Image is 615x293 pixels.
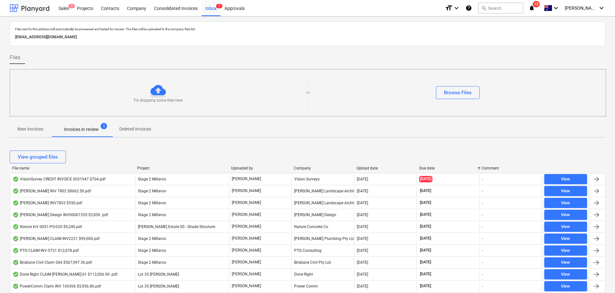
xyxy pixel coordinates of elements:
[13,212,108,217] div: [PERSON_NAME] Design INV00001555 $3,850 .pdf
[15,27,600,31] p: Files sent to this address will automatically be processed and tested for viruses. The files will...
[138,201,166,205] span: Stage 2 Millaroo
[13,272,117,277] div: Done Right CLAIM [PERSON_NAME]-01 $112,006.90 .pdf
[138,177,166,181] span: Stage 2 Millaroo
[357,272,368,277] div: [DATE]
[13,224,82,229] div: Nature InV 0051-PO-020 $9,240.pdf
[232,176,261,182] p: [PERSON_NAME]
[544,233,587,244] button: View
[10,151,66,163] button: View grouped files
[544,269,587,279] button: View
[232,224,261,229] p: [PERSON_NAME]
[533,1,540,7] span: 12
[561,283,570,290] div: View
[232,260,261,265] p: [PERSON_NAME]
[544,210,587,220] button: View
[17,126,43,133] p: New invoices
[138,248,166,253] span: Stage 2 Millaroo
[13,284,101,289] div: PowerComm Claim INV 169306 $5,956.86.pdf
[138,284,179,288] span: Lot 35 Griffin, Brendale
[357,189,368,193] div: [DATE]
[13,200,82,206] div: [PERSON_NAME] INV7803 $550.pdf
[13,260,19,265] div: OCR finished
[544,174,587,184] button: View
[561,199,570,207] div: View
[13,177,105,182] div: VisionSurvey CREDIT INVOICE 0051947 $704.pdf
[291,233,354,244] div: [PERSON_NAME] Plumbing Pty Ltd
[231,166,289,170] div: Uploaded by
[482,236,483,241] div: -
[357,260,368,265] div: [DATE]
[138,189,166,193] span: Stage 2 Millaroo
[561,176,570,183] div: View
[482,177,483,181] div: -
[119,126,151,133] p: Deleted invoices
[436,86,480,99] button: Browse Files
[13,272,19,277] div: OCR finished
[561,247,570,254] div: View
[306,90,310,96] p: or
[561,259,570,266] div: View
[419,236,432,241] span: [DATE]
[13,260,92,265] div: Brisbane Civil Claim 004 $567,997.56.pdf
[13,248,19,253] div: OCR finished
[138,260,166,265] span: Stage 2 Millaroo
[419,283,432,289] span: [DATE]
[482,248,483,253] div: -
[544,186,587,196] button: View
[13,236,19,241] div: OCR finished
[444,88,472,97] div: Browse Files
[482,189,483,193] div: -
[357,248,368,253] div: [DATE]
[419,188,432,194] span: [DATE]
[232,212,261,217] p: [PERSON_NAME]
[13,236,100,241] div: [PERSON_NAME] CLAIM INV2231 $99,000.pdf
[138,213,166,217] span: Stage 2 Millaroo
[482,260,483,265] div: -
[419,260,432,265] span: [DATE]
[232,188,261,194] p: [PERSON_NAME]
[13,284,19,289] div: OCR finished
[544,198,587,208] button: View
[598,4,605,12] i: keyboard_arrow_down
[291,245,354,256] div: PTG Consulting
[291,174,354,184] div: Vision Surveys
[294,166,351,170] div: Company
[453,4,460,12] i: keyboard_arrow_down
[13,188,91,194] div: [PERSON_NAME] INV 7802 $8662.50.pdf
[482,201,483,205] div: -
[466,4,472,12] i: Knowledge base
[357,201,368,205] div: [DATE]
[13,177,19,182] div: OCR finished
[419,271,432,277] span: [DATE]
[64,126,99,133] p: Invoices in review
[13,212,19,217] div: OCR finished
[481,5,486,11] span: search
[357,284,368,288] div: [DATE]
[291,281,354,291] div: Power Comm
[232,283,261,289] p: [PERSON_NAME]
[529,4,535,12] i: notifications
[232,248,261,253] p: [PERSON_NAME]
[419,212,432,217] span: [DATE]
[419,166,477,170] div: Due date
[482,224,483,229] div: -
[18,153,58,161] div: View grouped files
[482,272,483,277] div: -
[561,271,570,278] div: View
[291,269,354,279] div: Done Right
[232,271,261,277] p: [PERSON_NAME]
[561,223,570,231] div: View
[445,4,453,12] i: format_size
[138,236,166,241] span: Stage 2 Millaroo
[216,4,222,8] span: 1
[10,69,606,116] div: Try dropping some files hereorBrowse Files
[137,166,226,170] div: Project
[561,188,570,195] div: View
[291,186,354,196] div: [PERSON_NAME] Landscape Architects
[419,200,432,206] span: [DATE]
[478,3,523,14] button: Search
[232,236,261,241] p: [PERSON_NAME]
[552,4,560,12] i: keyboard_arrow_down
[13,188,19,194] div: OCR finished
[482,284,483,288] div: -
